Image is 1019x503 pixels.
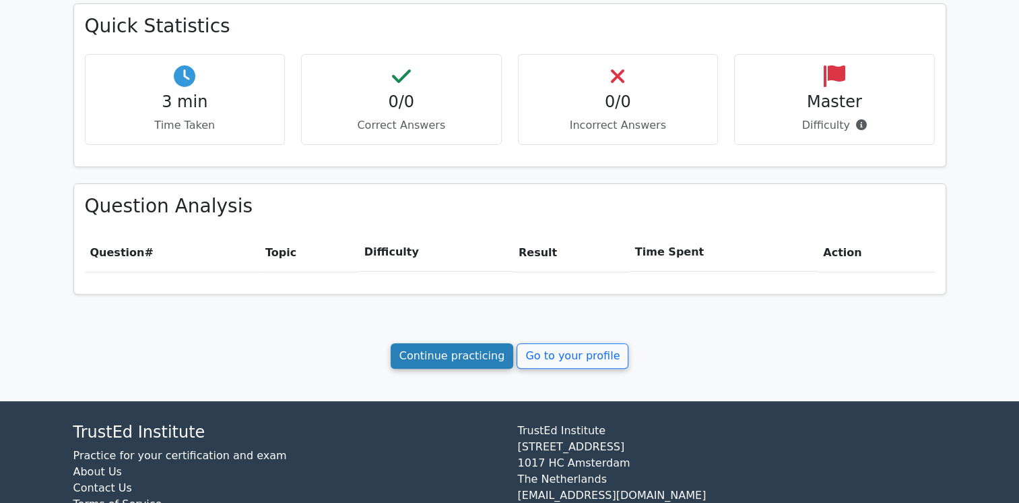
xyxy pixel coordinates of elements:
th: # [85,233,260,272]
th: Difficulty [359,233,513,272]
span: Question [90,246,145,259]
a: Go to your profile [517,343,628,369]
p: Time Taken [96,117,274,134]
h4: TrustEd Institute [73,423,502,442]
h4: 0/0 [313,92,490,112]
h3: Question Analysis [85,195,935,218]
a: Contact Us [73,481,132,494]
a: About Us [73,465,122,478]
a: Continue practicing [391,343,514,369]
p: Incorrect Answers [529,117,707,134]
h4: 0/0 [529,92,707,112]
p: Difficulty [746,117,923,134]
th: Result [513,233,630,272]
th: Topic [260,233,359,272]
th: Action [818,233,934,272]
h4: 3 min [96,92,274,112]
h3: Quick Statistics [85,15,935,38]
p: Correct Answers [313,117,490,134]
a: Practice for your certification and exam [73,449,287,462]
h4: Master [746,92,923,112]
th: Time Spent [630,233,818,272]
